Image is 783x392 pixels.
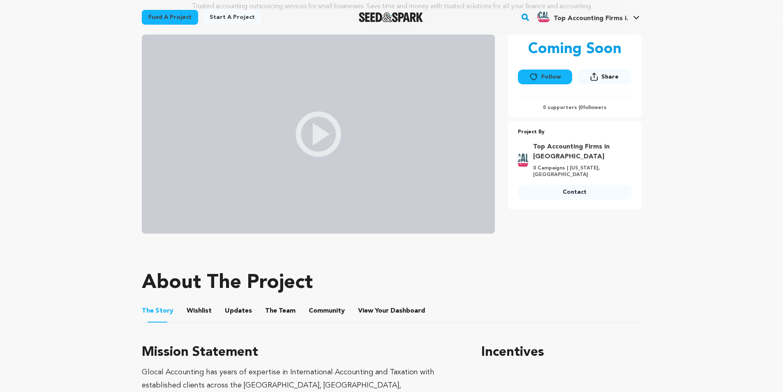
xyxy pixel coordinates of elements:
[390,306,425,316] span: Dashboard
[518,152,528,168] img: bf0d2d30111c2d48.png
[580,105,583,110] span: 0
[518,70,572,84] button: Follow
[554,15,628,22] span: Top Accounting Firms i.
[358,306,427,316] span: Your
[265,306,296,316] span: Team
[518,185,632,199] a: Contact
[225,306,252,316] span: Updates
[187,306,212,316] span: Wishlist
[481,343,641,362] h1: Incentives
[142,273,313,293] h1: About The Project
[518,128,632,137] p: Project By
[601,73,619,81] span: Share
[518,104,632,111] p: 0 supporters | followers
[142,306,173,316] span: Story
[359,12,423,22] a: Seed&Spark Homepage
[533,142,627,162] a: Goto Top Accounting Firms in US profile
[528,41,621,58] p: Coming Soon
[203,10,261,25] a: Start a project
[536,9,641,26] span: Top Accounting Firms i.'s Profile
[142,35,495,234] img: video_placeholder.jpg
[536,9,641,23] a: Top Accounting Firms i.'s Profile
[142,10,198,25] a: Fund a project
[577,69,631,88] span: Share
[358,306,427,316] a: ViewYourDashboard
[309,306,345,316] span: Community
[142,306,154,316] span: The
[577,69,631,84] button: Share
[533,165,627,178] p: 0 Campaigns | [US_STATE], [GEOGRAPHIC_DATA]
[142,343,462,362] h3: Mission Statement
[537,10,550,23] img: bf0d2d30111c2d48.png
[359,12,423,22] img: Seed&Spark Logo Dark Mode
[537,10,628,23] div: Top Accounting Firms i.'s Profile
[265,306,277,316] span: The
